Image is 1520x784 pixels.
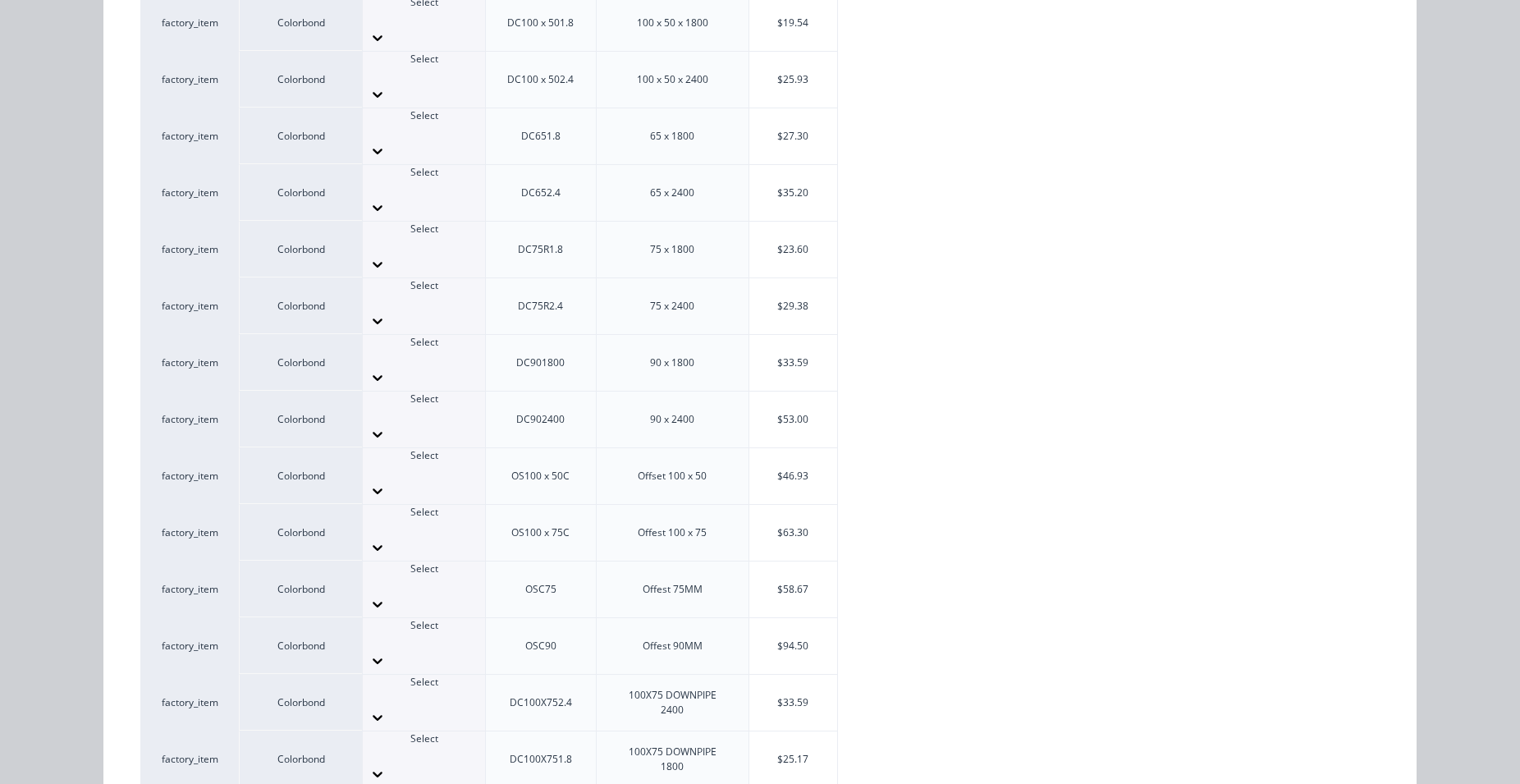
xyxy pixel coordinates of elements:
[239,51,362,108] div: Colorbond
[140,504,239,561] div: factory_item
[363,618,485,633] div: Select
[239,277,362,334] div: Colorbond
[749,562,837,617] div: $58.67
[239,164,362,221] div: Colorbond
[363,448,485,463] div: Select
[511,469,570,484] div: OS100 x 50C
[749,675,837,731] div: $33.59
[363,505,485,520] div: Select
[239,674,362,731] div: Colorbond
[749,108,837,164] div: $27.30
[239,334,362,391] div: Colorbond
[516,355,565,370] div: DC901800
[239,504,362,561] div: Colorbond
[363,335,485,350] div: Select
[140,674,239,731] div: factory_item
[507,16,574,30] div: DC100 x 501.8
[239,617,362,674] div: Colorbond
[650,129,694,144] div: 65 x 1800
[518,242,563,257] div: DC75R1.8
[363,278,485,293] div: Select
[140,277,239,334] div: factory_item
[521,186,561,200] div: DC652.4
[363,222,485,236] div: Select
[516,412,565,427] div: DC902400
[749,392,837,447] div: $53.00
[637,72,708,87] div: 100 x 50 x 2400
[749,505,837,561] div: $63.30
[239,221,362,277] div: Colorbond
[510,752,572,767] div: DC100X751.8
[507,72,574,87] div: DC100 x 502.4
[643,582,703,597] div: Offest 75MM
[140,108,239,164] div: factory_item
[140,334,239,391] div: factory_item
[637,16,708,30] div: 100 x 50 x 1800
[140,221,239,277] div: factory_item
[638,469,707,484] div: Offset 100 x 50
[239,391,362,447] div: Colorbond
[629,688,717,718] div: 100X75 DOWNPIPE 2400
[140,51,239,108] div: factory_item
[363,165,485,180] div: Select
[749,335,837,391] div: $33.59
[749,278,837,334] div: $29.38
[749,222,837,277] div: $23.60
[140,617,239,674] div: factory_item
[638,525,707,540] div: Offest 100 x 75
[140,447,239,504] div: factory_item
[643,639,703,653] div: Offest 90MM
[140,561,239,617] div: factory_item
[363,108,485,123] div: Select
[363,731,485,746] div: Select
[363,52,485,66] div: Select
[525,582,556,597] div: OSC75
[363,392,485,406] div: Select
[650,299,694,314] div: 75 x 2400
[363,562,485,576] div: Select
[650,186,694,200] div: 65 x 2400
[650,242,694,257] div: 75 x 1800
[525,639,556,653] div: OSC90
[510,695,572,710] div: DC100X752.4
[239,108,362,164] div: Colorbond
[239,447,362,504] div: Colorbond
[140,391,239,447] div: factory_item
[749,52,837,108] div: $25.93
[363,675,485,690] div: Select
[521,129,561,144] div: DC651.8
[511,525,570,540] div: OS100 x 75C
[749,165,837,221] div: $35.20
[749,448,837,504] div: $46.93
[650,412,694,427] div: 90 x 2400
[629,745,717,774] div: 100X75 DOWNPIPE 1800
[518,299,563,314] div: DC75R2.4
[140,164,239,221] div: factory_item
[239,561,362,617] div: Colorbond
[650,355,694,370] div: 90 x 1800
[749,618,837,674] div: $94.50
